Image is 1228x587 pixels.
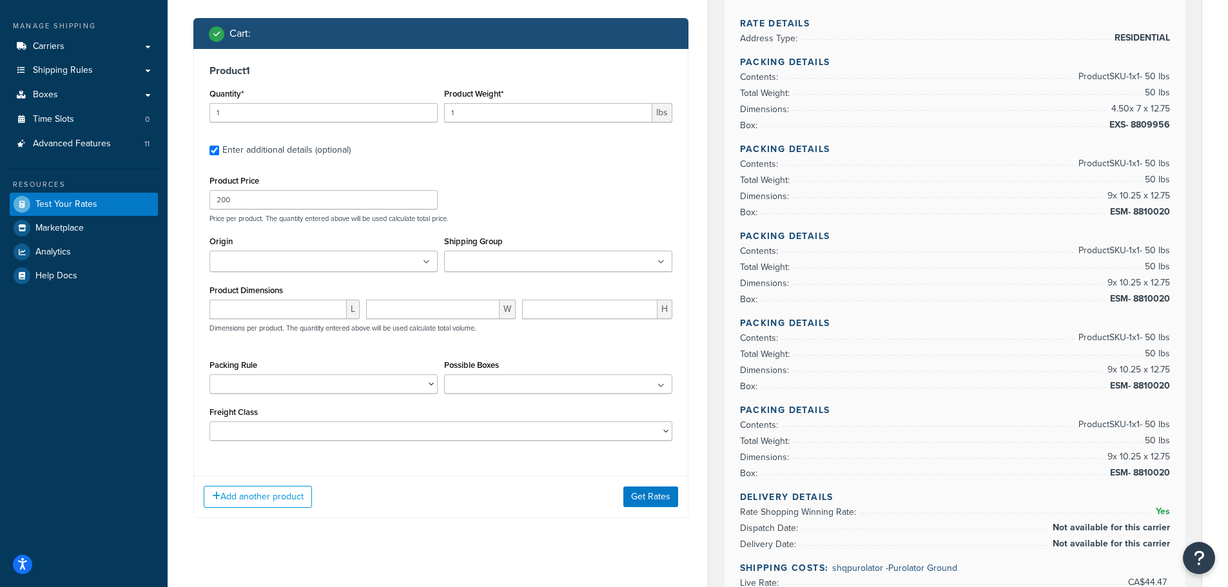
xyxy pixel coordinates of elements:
span: EXS- 8809956 [1106,117,1170,133]
span: Box: [740,206,761,219]
span: 11 [144,139,150,149]
span: Analytics [35,247,71,258]
a: Shipping Rules [10,59,158,82]
p: Price per product. The quantity entered above will be used calculate total price. [206,214,676,223]
button: Get Rates [623,486,678,507]
h4: Packing Details [740,403,1171,417]
span: 9 x 10.25 x 12.75 [1104,449,1170,465]
span: ESM- 8810020 [1107,378,1170,394]
span: 4.50 x 7 x 12.75 [1108,101,1170,117]
span: Dispatch Date: [740,521,801,535]
span: Contents: [740,157,781,171]
a: Boxes [10,83,158,107]
span: Not available for this carrier [1049,520,1170,535]
div: Resources [10,179,158,190]
span: ESM- 8810020 [1107,291,1170,307]
span: Yes [1153,504,1170,519]
span: Total Weight: [740,347,793,361]
span: ESM- 8810020 [1107,204,1170,220]
span: L [347,300,360,319]
span: Address Type: [740,32,801,45]
label: Product Weight* [444,89,503,99]
button: Add another product [204,486,312,508]
span: Product SKU-1 x 1 - 50 lbs [1075,69,1170,84]
span: Dimensions: [740,363,792,377]
a: Test Your Rates [10,193,158,216]
h3: Product 1 [210,64,672,77]
span: Total Weight: [740,173,793,187]
span: Dimensions: [740,276,792,290]
label: Product Price [210,176,259,186]
span: Boxes [33,90,58,101]
span: W [500,300,516,319]
span: ESM- 8810020 [1107,465,1170,481]
h4: Packing Details [740,55,1171,69]
span: 50 lbs [1142,259,1170,274]
span: 0 [145,114,150,125]
input: 0 [210,103,438,122]
a: Analytics [10,240,158,264]
span: 9 x 10.25 x 12.75 [1104,362,1170,378]
div: Manage Shipping [10,21,158,32]
span: Not available for this carrier [1049,536,1170,552]
label: Shipping Group [444,236,503,246]
span: Total Weight: [740,434,793,448]
span: Product SKU-1 x 1 - 50 lbs [1075,417,1170,432]
input: 0.00 [444,103,652,122]
span: Rate Shopping Winning Rate: [740,505,859,519]
span: Help Docs [35,271,77,282]
span: Contents: [740,418,781,432]
span: Time Slots [33,114,74,125]
label: Possible Boxes [444,360,499,370]
span: Box: [740,467,761,480]
span: Total Weight: [740,260,793,274]
p: Dimensions per product. The quantity entered above will be used calculate total volume. [206,323,476,332]
span: 9 x 10.25 x 12.75 [1104,188,1170,204]
button: Open Resource Center [1183,542,1215,574]
span: Advanced Features [33,139,111,149]
a: Advanced Features11 [10,132,158,156]
span: Box: [740,119,761,132]
span: 9 x 10.25 x 12.75 [1104,275,1170,291]
span: Dimensions: [740,450,792,464]
span: RESIDENTIAL [1111,30,1170,46]
span: Box: [740,380,761,393]
span: 50 lbs [1142,346,1170,361]
li: Time Slots [10,108,158,131]
h4: Packing Details [740,142,1171,156]
li: Advanced Features [10,132,158,156]
span: Marketplace [35,223,84,234]
span: Contents: [740,244,781,258]
input: Enter additional details (optional) [210,146,219,155]
label: Quantity* [210,89,244,99]
h4: Delivery Details [740,490,1171,504]
span: Dimensions: [740,189,792,203]
span: H [658,300,672,319]
h4: Packing Details [740,316,1171,330]
h4: Shipping Costs: [740,561,1171,575]
a: Help Docs [10,264,158,287]
span: Dimensions: [740,102,792,116]
span: 50 lbs [1142,85,1170,101]
label: Packing Rule [210,360,257,370]
span: Contents: [740,70,781,84]
div: Enter additional details (optional) [222,141,351,159]
span: Shipping Rules [33,65,93,76]
h2: Cart : [229,28,251,39]
span: lbs [652,103,672,122]
label: Origin [210,236,233,246]
span: Test Your Rates [35,199,97,210]
span: Delivery Date: [740,537,799,551]
span: Product SKU-1 x 1 - 50 lbs [1075,156,1170,171]
span: Total Weight: [740,86,793,100]
a: Marketplace [10,217,158,240]
h4: Rate Details [740,17,1171,30]
span: Contents: [740,331,781,345]
span: 50 lbs [1142,433,1170,448]
label: Product Dimensions [210,285,283,295]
